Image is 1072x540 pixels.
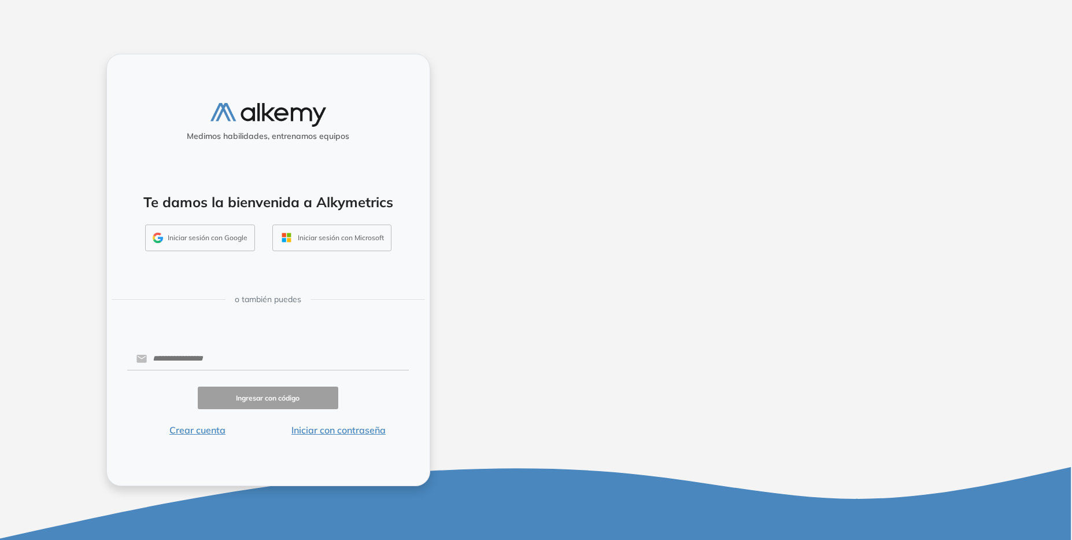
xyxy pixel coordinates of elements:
h4: Te damos la bienvenida a Alkymetrics [122,194,415,211]
button: Ingresar con código [198,387,339,409]
h5: Medimos habilidades, entrenamos equipos [112,131,425,141]
iframe: Chat Widget [864,406,1072,540]
span: o también puedes [235,293,301,306]
button: Iniciar con contraseña [268,423,409,437]
div: Widget de chat [864,406,1072,540]
button: Iniciar sesión con Google [145,225,255,251]
img: OUTLOOK_ICON [280,231,293,244]
button: Crear cuenta [127,423,268,437]
button: Iniciar sesión con Microsoft [272,225,391,251]
img: GMAIL_ICON [153,233,163,243]
img: logo-alkemy [210,103,326,127]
